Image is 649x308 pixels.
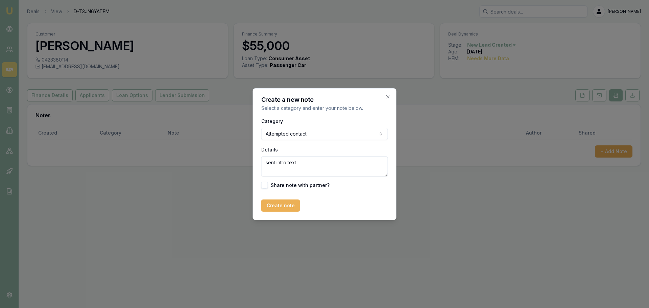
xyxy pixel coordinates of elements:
[271,183,330,188] label: Share note with partner?
[261,156,388,176] textarea: sent intro text
[261,97,388,103] h2: Create a new note
[261,147,278,152] label: Details
[261,105,388,112] p: Select a category and enter your note below.
[261,118,283,124] label: Category
[261,199,300,212] button: Create note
